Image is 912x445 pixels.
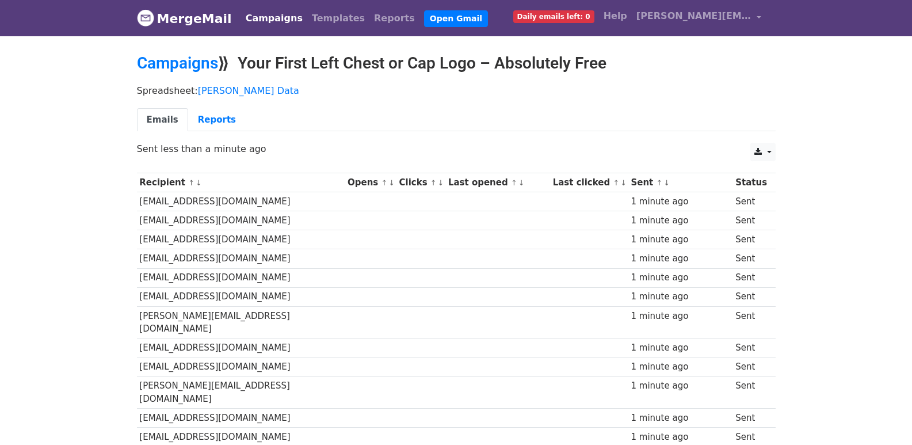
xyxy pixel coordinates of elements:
[732,249,769,268] td: Sent
[438,178,444,187] a: ↓
[137,9,154,26] img: MergeMail logo
[631,379,730,393] div: 1 minute ago
[636,9,751,23] span: [PERSON_NAME][EMAIL_ADDRESS][DOMAIN_NAME]
[632,5,766,32] a: [PERSON_NAME][EMAIL_ADDRESS][DOMAIN_NAME]
[631,290,730,303] div: 1 minute ago
[137,249,345,268] td: [EMAIL_ADDRESS][DOMAIN_NAME]
[732,173,769,192] th: Status
[509,5,599,28] a: Daily emails left: 0
[732,376,769,409] td: Sent
[732,287,769,306] td: Sent
[631,310,730,323] div: 1 minute ago
[631,431,730,444] div: 1 minute ago
[732,357,769,376] td: Sent
[137,173,345,192] th: Recipient
[631,360,730,374] div: 1 minute ago
[430,178,437,187] a: ↑
[631,341,730,355] div: 1 minute ago
[732,230,769,249] td: Sent
[241,7,307,30] a: Campaigns
[137,211,345,230] td: [EMAIL_ADDRESS][DOMAIN_NAME]
[732,306,769,338] td: Sent
[620,178,627,187] a: ↓
[511,178,517,187] a: ↑
[137,268,345,287] td: [EMAIL_ADDRESS][DOMAIN_NAME]
[188,178,194,187] a: ↑
[518,178,525,187] a: ↓
[188,108,246,132] a: Reports
[381,178,387,187] a: ↑
[628,173,733,192] th: Sent
[345,173,396,192] th: Opens
[196,178,202,187] a: ↓
[137,230,345,249] td: [EMAIL_ADDRESS][DOMAIN_NAME]
[445,173,550,192] th: Last opened
[631,233,730,246] div: 1 minute ago
[388,178,395,187] a: ↓
[307,7,369,30] a: Templates
[396,173,445,192] th: Clicks
[631,195,730,208] div: 1 minute ago
[613,178,619,187] a: ↑
[137,287,345,306] td: [EMAIL_ADDRESS][DOMAIN_NAME]
[631,271,730,284] div: 1 minute ago
[137,85,776,97] p: Spreadsheet:
[137,376,345,409] td: [PERSON_NAME][EMAIL_ADDRESS][DOMAIN_NAME]
[663,178,670,187] a: ↓
[137,54,218,73] a: Campaigns
[137,6,232,31] a: MergeMail
[732,409,769,428] td: Sent
[137,54,776,73] h2: ⟫ Your First Left Chest or Cap Logo – Absolutely Free
[137,357,345,376] td: [EMAIL_ADDRESS][DOMAIN_NAME]
[631,252,730,265] div: 1 minute ago
[137,338,345,357] td: [EMAIL_ADDRESS][DOMAIN_NAME]
[599,5,632,28] a: Help
[137,108,188,132] a: Emails
[137,192,345,211] td: [EMAIL_ADDRESS][DOMAIN_NAME]
[657,178,663,187] a: ↑
[369,7,419,30] a: Reports
[424,10,488,27] a: Open Gmail
[198,85,299,96] a: [PERSON_NAME] Data
[137,409,345,428] td: [EMAIL_ADDRESS][DOMAIN_NAME]
[732,192,769,211] td: Sent
[732,211,769,230] td: Sent
[137,306,345,338] td: [PERSON_NAME][EMAIL_ADDRESS][DOMAIN_NAME]
[550,173,628,192] th: Last clicked
[631,412,730,425] div: 1 minute ago
[137,143,776,155] p: Sent less than a minute ago
[513,10,594,23] span: Daily emails left: 0
[732,338,769,357] td: Sent
[732,268,769,287] td: Sent
[631,214,730,227] div: 1 minute ago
